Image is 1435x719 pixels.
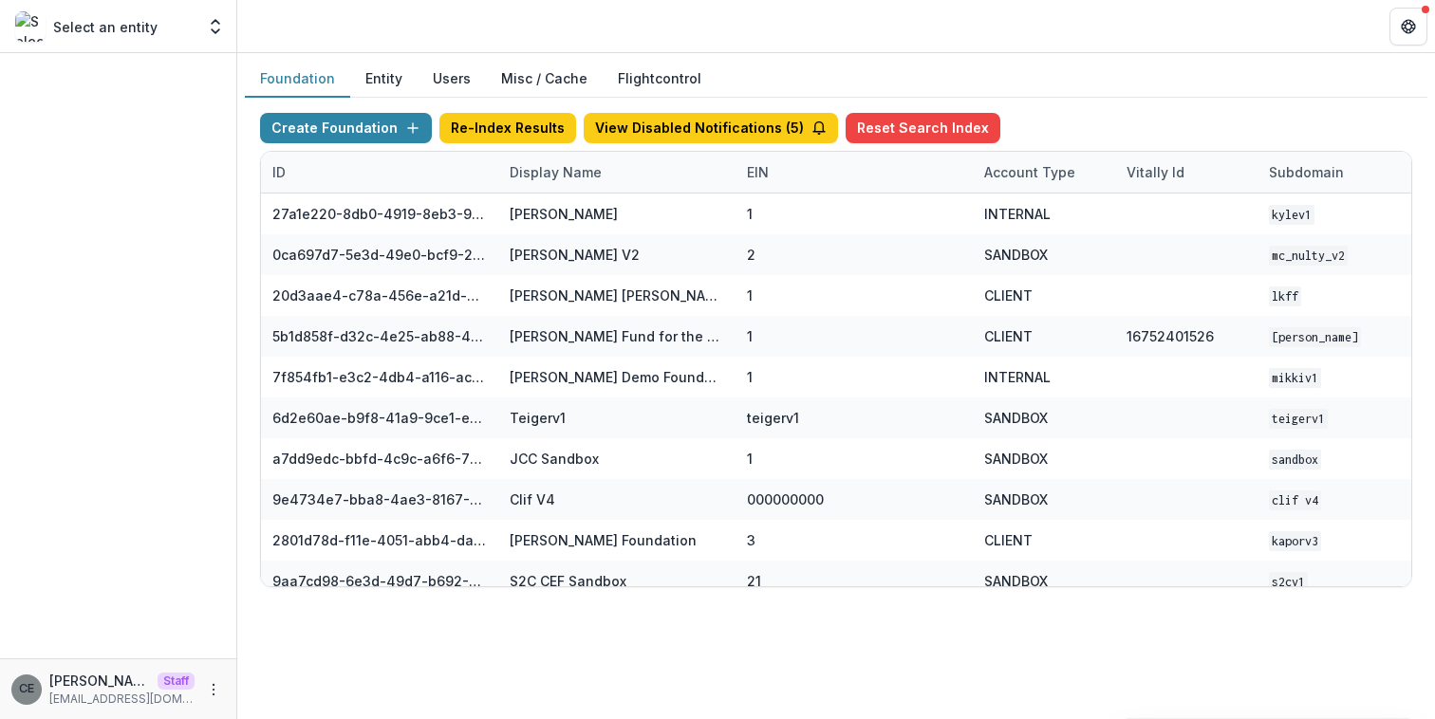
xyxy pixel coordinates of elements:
[984,326,1033,346] div: CLIENT
[350,61,418,98] button: Entity
[1389,8,1427,46] button: Get Help
[747,245,755,265] div: 2
[973,152,1115,193] div: Account Type
[19,683,34,695] div: Chiji Eke
[1258,162,1355,182] div: Subdomain
[747,204,753,224] div: 1
[498,152,736,193] div: Display Name
[984,286,1033,305] div: CLIENT
[736,152,973,193] div: EIN
[584,113,838,143] button: View Disabled Notifications (5)
[984,571,1048,591] div: SANDBOX
[272,571,487,591] div: 9aa7cd98-6e3d-49d7-b692-3e5f3d1facd4
[261,162,297,182] div: ID
[53,17,158,37] p: Select an entity
[510,449,599,469] div: JCC Sandbox
[510,408,566,428] div: Teigerv1
[510,571,626,591] div: S2C CEF Sandbox
[736,162,780,182] div: EIN
[747,286,753,305] div: 1
[984,530,1033,550] div: CLIENT
[747,367,753,387] div: 1
[245,61,350,98] button: Foundation
[846,113,1000,143] button: Reset Search Index
[1269,286,1301,306] code: lkff
[439,113,576,143] button: Re-Index Results
[747,449,753,469] div: 1
[1115,152,1258,193] div: Vitally Id
[510,286,724,305] div: [PERSON_NAME] [PERSON_NAME] Family Foundation
[202,8,229,46] button: Open entity switcher
[1269,368,1321,388] code: mikkiv1
[984,408,1048,428] div: SANDBOX
[272,530,487,550] div: 2801d78d-f11e-4051-abb4-dab00da98882
[984,245,1048,265] div: SANDBOX
[1269,490,1321,510] code: Clif V4
[498,162,613,182] div: Display Name
[1269,531,1321,551] code: kaporv3
[1269,409,1328,429] code: teigerv1
[486,61,603,98] button: Misc / Cache
[1258,152,1400,193] div: Subdomain
[260,113,432,143] button: Create Foundation
[261,152,498,193] div: ID
[1127,326,1214,346] div: 16752401526
[15,11,46,42] img: Select an entity
[272,286,487,305] div: 20d3aae4-c78a-456e-a21d-91c97a6a725f
[1115,162,1196,182] div: Vitally Id
[747,489,824,509] div: 000000000
[747,326,753,346] div: 1
[973,162,1087,182] div: Account Type
[158,673,195,690] p: Staff
[747,408,799,428] div: teigerv1
[510,530,697,550] div: [PERSON_NAME] Foundation
[272,408,487,428] div: 6d2e60ae-b9f8-41a9-9ce1-e608d0f20ec5
[272,204,487,224] div: 27a1e220-8db0-4919-8eb3-9f29ee33f7b0
[984,489,1048,509] div: SANDBOX
[202,678,225,701] button: More
[49,691,195,708] p: [EMAIL_ADDRESS][DOMAIN_NAME]
[618,68,701,88] a: Flightcontrol
[418,61,486,98] button: Users
[510,489,555,509] div: Clif V4
[272,367,487,387] div: 7f854fb1-e3c2-4db4-a116-aca576521abc
[1269,572,1308,592] code: s2cv1
[272,245,487,265] div: 0ca697d7-5e3d-49e0-bcf9-217f69e92d71
[747,571,761,591] div: 21
[510,367,724,387] div: [PERSON_NAME] Demo Foundation
[510,326,724,346] div: [PERSON_NAME] Fund for the Blind
[1269,327,1361,347] code: [PERSON_NAME]
[984,449,1048,469] div: SANDBOX
[984,367,1051,387] div: INTERNAL
[747,530,755,550] div: 3
[510,204,618,224] div: [PERSON_NAME]
[510,245,640,265] div: [PERSON_NAME] V2
[272,489,487,509] div: 9e4734e7-bba8-4ae3-8167-95d86cec7b4b
[49,671,150,691] p: [PERSON_NAME]
[1269,205,1314,225] code: kylev1
[272,449,487,469] div: a7dd9edc-bbfd-4c9c-a6f6-76d0743bf1cd
[1269,246,1348,266] code: mc_nulty_v2
[272,326,487,346] div: 5b1d858f-d32c-4e25-ab88-434536713791
[984,204,1051,224] div: INTERNAL
[1269,450,1321,470] code: sandbox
